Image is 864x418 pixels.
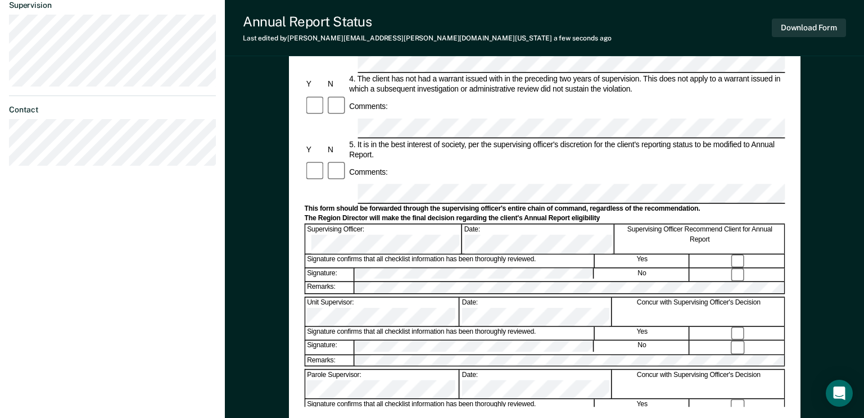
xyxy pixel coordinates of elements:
div: N [326,79,347,89]
div: Remarks: [305,283,355,293]
div: Supervising Officer Recommend Client for Annual Report [615,225,785,253]
div: Date: [460,297,612,326]
div: No [595,269,689,281]
div: Signature: [305,341,354,354]
span: a few seconds ago [554,34,612,42]
div: Unit Supervisor: [305,297,459,326]
div: No [595,341,689,354]
div: Yes [595,399,690,412]
div: Open Intercom Messenger [826,380,853,407]
div: Supervising Officer: [305,225,462,253]
div: Concur with Supervising Officer's Decision [613,297,785,326]
div: Parole Supervisor: [305,370,459,398]
div: Remarks: [305,355,355,366]
div: Yes [595,255,690,267]
div: 4. The client has not had a warrant issued with in the preceding two years of supervision. This d... [347,74,785,95]
dt: Supervision [9,1,216,10]
button: Download Form [772,19,846,37]
div: N [326,144,347,155]
div: Annual Report Status [243,13,612,30]
dt: Contact [9,105,216,115]
div: The Region Director will make the final decision regarding the client's Annual Report eligibility [304,214,785,223]
div: Y [304,144,325,155]
div: Signature confirms that all checklist information has been thoroughly reviewed. [305,327,594,340]
div: Yes [595,327,690,340]
div: Date: [460,370,612,398]
div: Concur with Supervising Officer's Decision [613,370,785,398]
div: Last edited by [PERSON_NAME][EMAIL_ADDRESS][PERSON_NAME][DOMAIN_NAME][US_STATE] [243,34,612,42]
div: Signature confirms that all checklist information has been thoroughly reviewed. [305,399,594,412]
div: Y [304,79,325,89]
div: This form should be forwarded through the supervising officer's entire chain of command, regardle... [304,205,785,213]
div: Signature: [305,269,354,281]
div: Date: [462,225,614,253]
div: Comments: [347,101,389,111]
div: Comments: [347,167,389,177]
div: Signature confirms that all checklist information has been thoroughly reviewed. [305,255,594,267]
div: 5. It is in the best interest of society, per the supervising officer's discretion for the client... [347,139,785,160]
